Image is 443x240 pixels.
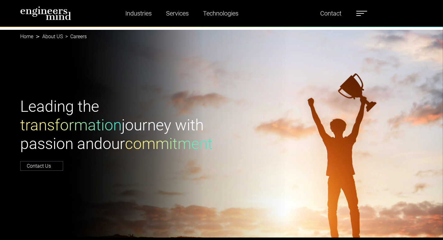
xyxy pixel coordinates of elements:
a: Contact Us [20,161,63,171]
a: Industries [123,6,154,20]
a: Contact [318,6,344,20]
a: Home [20,34,33,39]
span: commitment [125,135,213,153]
nav: breadcrumb [20,30,423,43]
a: About US [42,34,63,39]
h1: Leading the journey with passion and our [20,97,218,153]
li: Careers [63,33,87,40]
img: logo [20,6,72,20]
span: transformation [20,116,122,134]
a: Services [164,6,191,20]
a: Technologies [201,6,241,20]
